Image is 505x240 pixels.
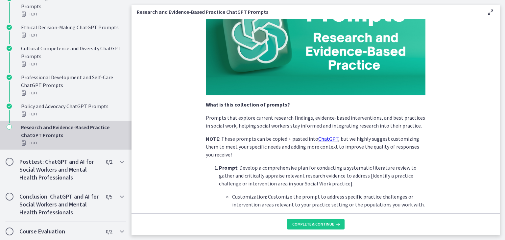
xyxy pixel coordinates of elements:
[21,60,124,68] div: Text
[21,123,124,147] div: Research and Evidence-Based Practice ChatGPT Prompts
[219,164,237,171] strong: Prompt
[21,110,124,118] div: Text
[206,135,425,158] p: : These prompts can be copied + pasted into , but we highly suggest customizing them to meet your...
[287,219,345,229] button: Complete & continue
[318,135,338,142] a: ChatGPT
[21,44,124,68] div: Cultural Competence and Diversity ChatGPT Prompts
[7,46,12,51] i: Completed
[7,75,12,80] i: Completed
[7,25,12,30] i: Completed
[21,89,124,97] div: Text
[206,135,219,142] strong: NOTE
[21,31,124,39] div: Text
[7,104,12,109] i: Completed
[106,228,112,235] span: 0 / 2
[206,101,290,108] strong: What is this collection of prompts?
[206,114,425,130] p: Prompts that explore current research findings, evidence-based interventions, and best practices ...
[232,193,425,208] p: Customization: Customize the prompt to address specific practice challenges or intervention areas...
[21,102,124,118] div: Policy and Advocacy ChatGPT Prompts
[19,228,100,235] h2: Course Evaluation
[19,193,100,216] h2: Conclusion: ChatGPT and AI for Social Workers and Mental Health Professionals
[292,222,334,227] span: Complete & continue
[19,158,100,181] h2: Posttest: ChatGPT and AI for Social Workers and Mental Health Professionals
[21,23,124,39] div: Ethical Decision-Making ChatGPT Prompts
[137,8,476,16] h3: Research and Evidence-Based Practice ChatGPT Prompts
[106,158,112,166] span: 0 / 2
[21,139,124,147] div: Text
[106,193,112,201] span: 0 / 5
[219,164,425,187] p: : Develop a comprehensive plan for conducting a systematic literature review to gather and critic...
[21,10,124,18] div: Text
[21,73,124,97] div: Professional Development and Self-Care ChatGPT Prompts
